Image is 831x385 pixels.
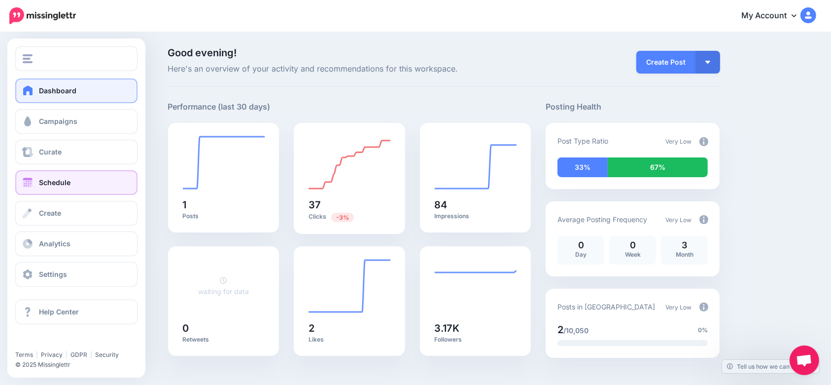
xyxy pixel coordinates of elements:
a: Open chat [790,346,819,375]
p: 0 [614,241,651,250]
p: Posts in [GEOGRAPHIC_DATA] [557,301,655,312]
span: Month [676,251,693,258]
h5: 37 [309,200,390,210]
a: Campaigns [15,109,138,134]
img: info-circle-grey.png [699,303,708,311]
p: Posts [183,212,265,220]
span: Good evening! [168,47,237,59]
a: Dashboard [15,78,138,103]
span: Dashboard [39,86,76,95]
a: Settings [15,262,138,287]
h5: 1 [183,200,265,210]
span: Help Center [39,308,79,316]
span: Curate [39,148,62,156]
span: Day [575,251,587,258]
span: /10,050 [563,326,589,335]
a: Tell us how we can improve [722,360,819,373]
span: | [36,351,38,358]
span: 0% [698,325,708,335]
span: | [90,351,92,358]
p: Impressions [435,212,517,220]
span: Previous period: 38 [331,213,354,222]
span: Week [625,251,641,258]
a: My Account [731,4,816,28]
span: Settings [39,270,67,278]
a: Schedule [15,170,138,195]
h5: 3.17K [435,323,517,333]
a: Curate [15,140,138,164]
span: Here's an overview of your activity and recommendations for this workspace. [168,63,531,76]
img: info-circle-grey.png [699,137,708,146]
span: Very Low [666,216,692,224]
span: Campaigns [39,117,77,125]
h5: 84 [435,200,517,210]
img: Missinglettr [9,7,76,24]
a: Security [95,351,119,358]
a: GDPR [70,351,87,358]
img: menu.png [23,54,33,63]
span: Very Low [666,304,692,311]
p: Clicks [309,212,390,222]
a: Terms [15,351,33,358]
img: info-circle-grey.png [699,215,708,224]
a: Help Center [15,300,138,324]
p: Average Posting Frequency [557,214,647,225]
span: Very Low [666,138,692,145]
span: Create [39,209,61,217]
a: Privacy [41,351,63,358]
p: Retweets [183,336,265,344]
h5: 2 [309,323,390,333]
div: 33% of your posts in the last 30 days have been from Drip Campaigns [557,157,608,177]
a: Analytics [15,231,138,256]
a: waiting for data [198,276,249,296]
img: arrow-down-white.png [705,61,710,64]
p: Likes [309,336,390,344]
div: 67% of your posts in the last 30 days were manually created (i.e. were not from Drip Campaigns or... [608,157,708,177]
span: Analytics [39,239,70,248]
p: 3 [666,241,703,250]
a: Create Post [636,51,695,74]
iframe: Twitter Follow Button [15,337,90,346]
p: 0 [562,241,599,250]
span: Schedule [39,178,70,187]
a: Create [15,201,138,226]
p: Followers [435,336,517,344]
li: © 2025 Missinglettr [15,360,143,370]
h5: Posting Health [546,101,720,113]
span: 2 [557,324,563,336]
span: | [66,351,68,358]
h5: 0 [183,323,265,333]
h5: Performance (last 30 days) [168,101,271,113]
p: Post Type Ratio [557,135,608,147]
